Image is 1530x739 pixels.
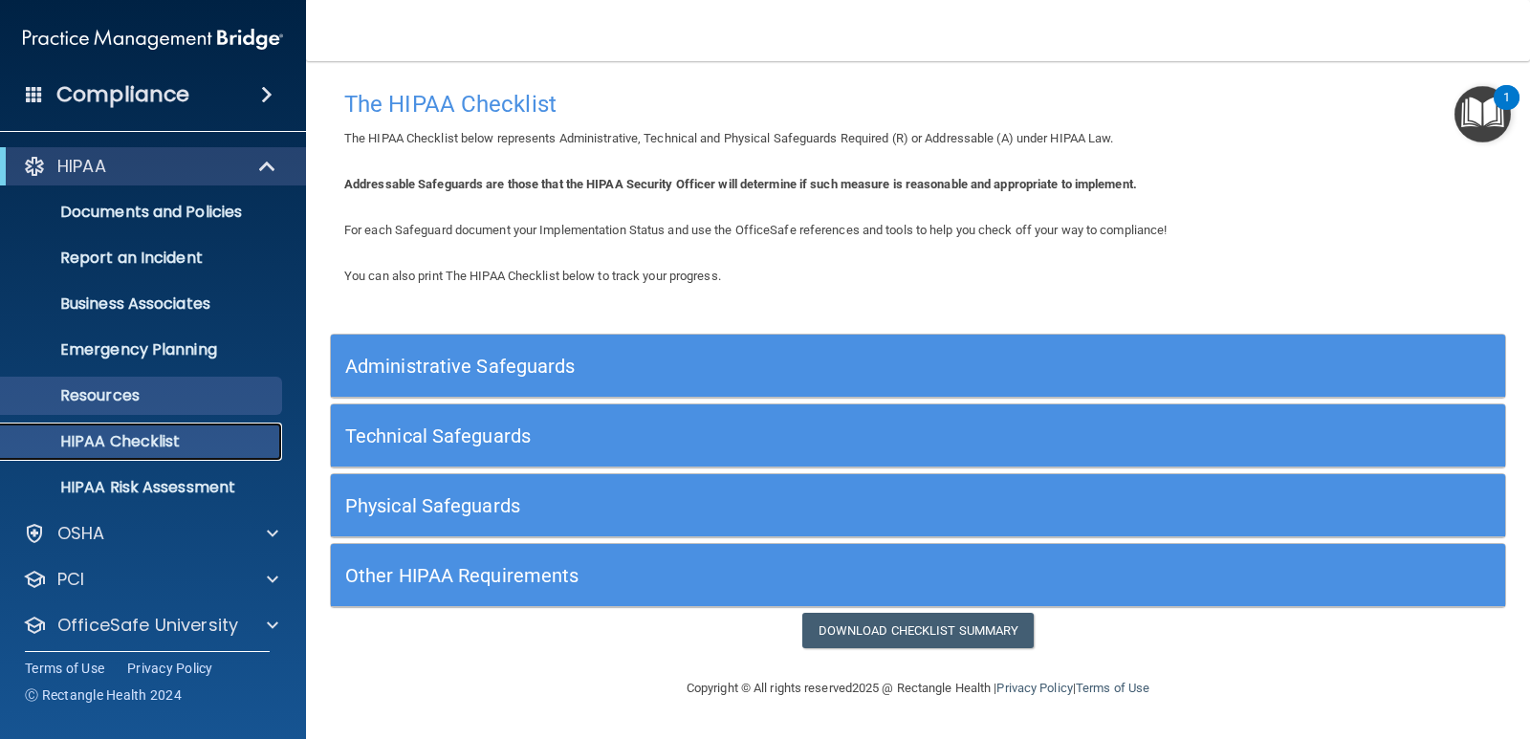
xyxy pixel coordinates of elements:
[1503,98,1510,122] div: 1
[12,203,273,222] p: Documents and Policies
[23,155,277,178] a: HIPAA
[345,495,1197,516] h5: Physical Safeguards
[23,614,278,637] a: OfficeSafe University
[57,568,84,591] p: PCI
[12,386,273,405] p: Resources
[12,249,273,268] p: Report an Incident
[996,681,1072,695] a: Privacy Policy
[57,522,105,545] p: OSHA
[345,425,1197,446] h5: Technical Safeguards
[12,340,273,359] p: Emergency Planning
[344,177,1137,191] b: Addressable Safeguards are those that the HIPAA Security Officer will determine if such measure i...
[344,92,1492,117] h4: The HIPAA Checklist
[127,659,213,678] a: Privacy Policy
[1076,681,1149,695] a: Terms of Use
[344,269,721,283] span: You can also print The HIPAA Checklist below to track your progress.
[345,565,1197,586] h5: Other HIPAA Requirements
[12,294,273,314] p: Business Associates
[12,478,273,497] p: HIPAA Risk Assessment
[23,20,283,58] img: PMB logo
[23,568,278,591] a: PCI
[25,659,104,678] a: Terms of Use
[569,658,1267,719] div: Copyright © All rights reserved 2025 @ Rectangle Health | |
[25,685,182,705] span: Ⓒ Rectangle Health 2024
[57,155,106,178] p: HIPAA
[56,81,189,108] h4: Compliance
[23,522,278,545] a: OSHA
[802,613,1035,648] a: Download Checklist Summary
[12,432,273,451] p: HIPAA Checklist
[344,131,1114,145] span: The HIPAA Checklist below represents Administrative, Technical and Physical Safeguards Required (...
[344,223,1167,237] span: For each Safeguard document your Implementation Status and use the OfficeSafe references and tool...
[57,614,238,637] p: OfficeSafe University
[1454,86,1511,142] button: Open Resource Center, 1 new notification
[345,356,1197,377] h5: Administrative Safeguards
